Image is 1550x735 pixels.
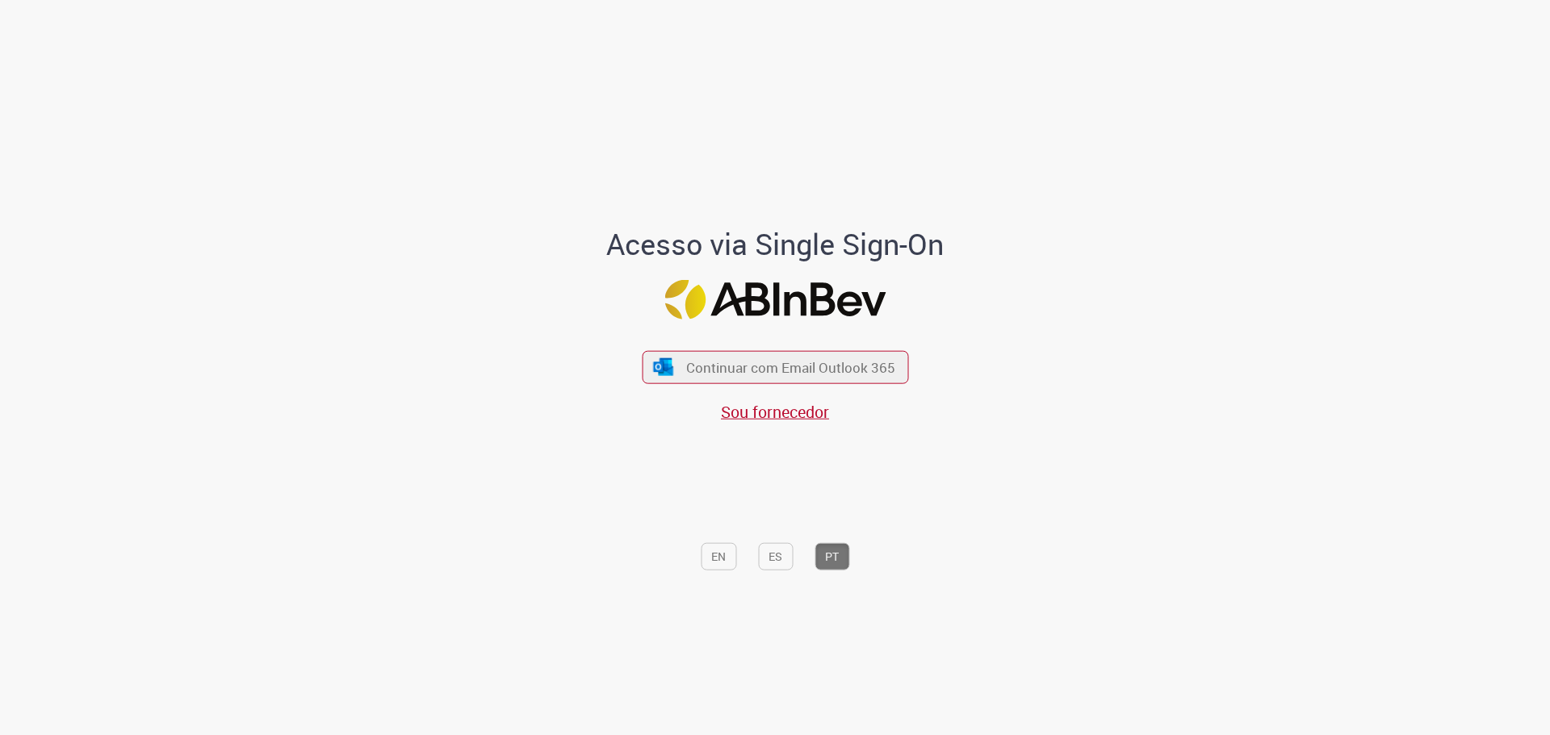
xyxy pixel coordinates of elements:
button: ES [758,542,793,570]
button: EN [701,542,736,570]
button: ícone Azure/Microsoft 360 Continuar com Email Outlook 365 [642,350,908,383]
button: PT [815,542,849,570]
img: Logo ABInBev [664,279,886,319]
span: Continuar com Email Outlook 365 [686,358,895,377]
img: ícone Azure/Microsoft 360 [652,358,675,375]
h1: Acesso via Single Sign-On [551,228,999,261]
a: Sou fornecedor [721,401,829,423]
